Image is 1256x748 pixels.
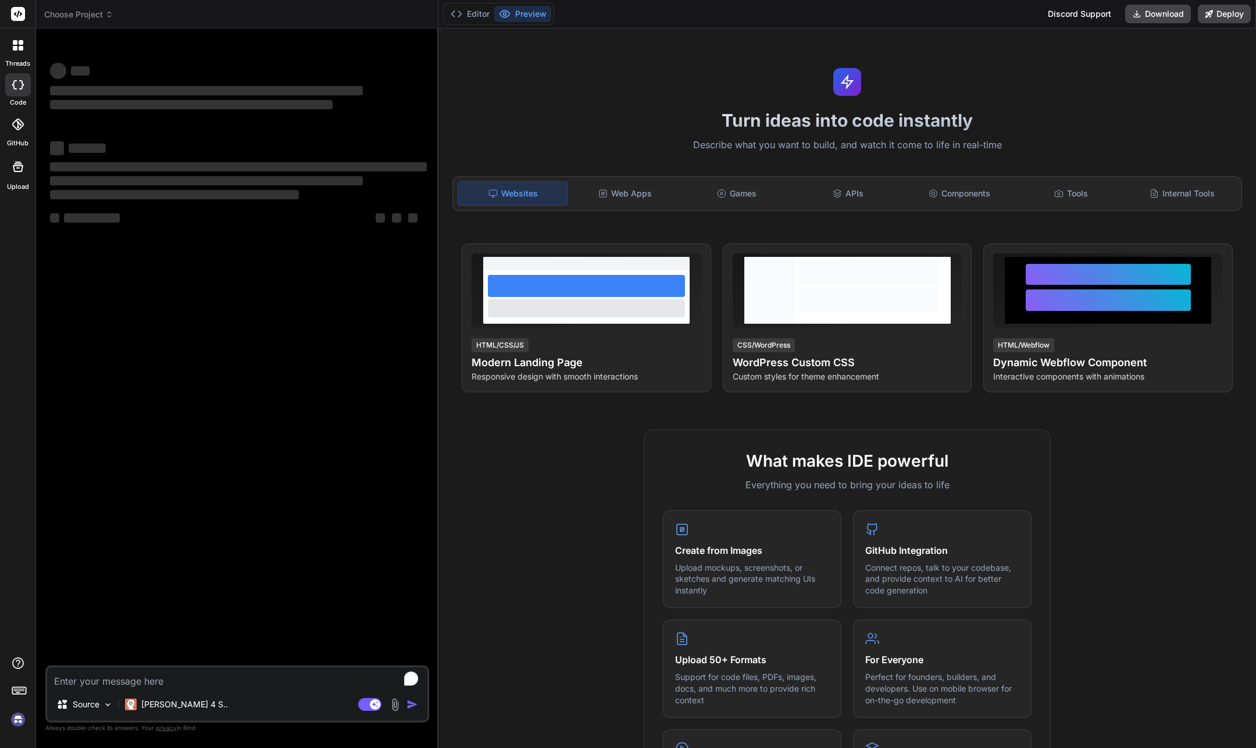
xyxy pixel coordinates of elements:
span: ‌ [50,141,64,155]
p: Support for code files, PDFs, images, docs, and much more to provide rich context [675,671,829,706]
button: Editor [446,6,494,22]
span: ‌ [50,162,427,171]
h4: Dynamic Webflow Component [993,355,1223,371]
div: Websites [458,181,568,206]
img: attachment [388,698,402,711]
h4: Modern Landing Page [472,355,701,371]
span: ‌ [50,213,59,223]
img: signin [8,710,28,729]
span: ‌ [408,213,418,223]
button: Preview [494,6,551,22]
p: Everything you need to bring your ideas to life [663,478,1032,492]
img: icon [406,699,418,710]
h1: Turn ideas into code instantly [445,110,1249,131]
label: GitHub [7,138,28,148]
img: Pick Models [103,700,113,710]
p: Responsive design with smooth interactions [472,371,701,382]
span: ‌ [71,66,90,76]
button: Deploy [1198,5,1251,23]
textarea: To enrich screen reader interactions, please activate Accessibility in Grammarly extension settings [47,667,427,688]
span: ‌ [50,63,66,79]
p: Custom styles for theme enhancement [733,371,962,382]
span: privacy [156,724,177,731]
p: Always double-check its answers. Your in Bind [45,722,429,733]
span: ‌ [69,144,106,153]
h4: Create from Images [675,543,829,557]
div: Tools [1016,181,1126,206]
div: APIs [793,181,902,206]
span: ‌ [50,176,363,185]
div: Components [905,181,1014,206]
p: [PERSON_NAME] 4 S.. [141,699,228,710]
span: ‌ [50,86,363,95]
label: Upload [7,182,29,192]
p: Interactive components with animations [993,371,1223,382]
div: Games [682,181,791,206]
p: Connect repos, talk to your codebase, and provide context to AI for better code generation [865,562,1019,596]
label: threads [5,59,30,69]
h4: WordPress Custom CSS [733,355,962,371]
span: Choose Project [44,9,113,20]
div: HTML/Webflow [993,338,1054,352]
p: Upload mockups, screenshots, or sketches and generate matching UIs instantly [675,562,829,596]
div: Discord Support [1041,5,1118,23]
div: HTML/CSS/JS [472,338,529,352]
span: ‌ [50,190,299,199]
h4: Upload 50+ Formats [675,653,829,667]
label: code [10,98,26,108]
div: CSS/WordPress [733,338,795,352]
span: ‌ [376,213,385,223]
h4: For Everyone [865,653,1019,667]
p: Perfect for founders, builders, and developers. Use on mobile browser for on-the-go development [865,671,1019,706]
span: ‌ [392,213,401,223]
div: Web Apps [570,181,680,206]
h4: GitHub Integration [865,543,1019,557]
h2: What makes IDE powerful [663,449,1032,473]
p: Describe what you want to build, and watch it come to life in real-time [445,138,1249,153]
span: ‌ [50,100,333,109]
img: Claude 4 Sonnet [125,699,137,710]
p: Source [73,699,99,710]
span: ‌ [64,213,120,223]
div: Internal Tools [1127,181,1237,206]
button: Download [1125,5,1191,23]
